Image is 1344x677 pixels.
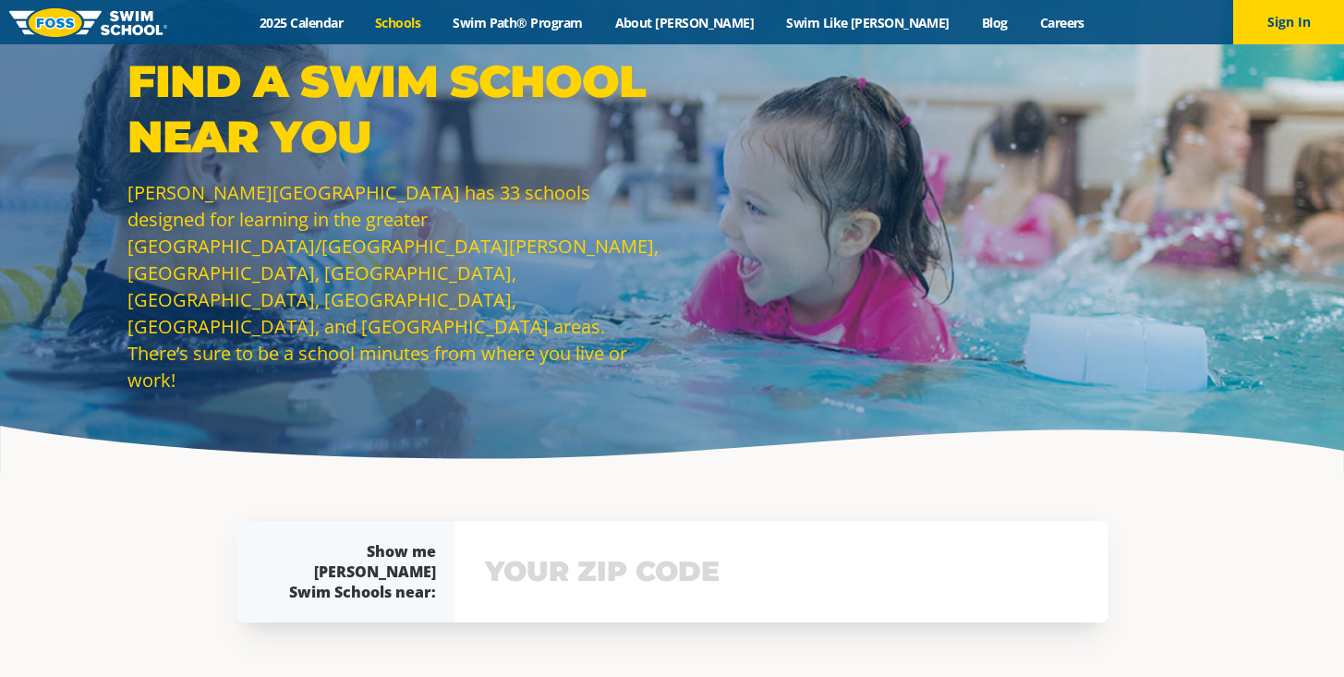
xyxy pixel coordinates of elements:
[127,179,663,393] p: [PERSON_NAME][GEOGRAPHIC_DATA] has 33 schools designed for learning in the greater [GEOGRAPHIC_DA...
[127,54,663,164] p: Find a Swim School Near You
[359,14,437,31] a: Schools
[599,14,770,31] a: About [PERSON_NAME]
[965,14,1023,31] a: Blog
[9,8,167,37] img: FOSS Swim School Logo
[437,14,599,31] a: Swim Path® Program
[480,545,1083,598] input: YOUR ZIP CODE
[244,14,359,31] a: 2025 Calendar
[1023,14,1100,31] a: Careers
[770,14,966,31] a: Swim Like [PERSON_NAME]
[273,541,436,602] div: Show me [PERSON_NAME] Swim Schools near:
